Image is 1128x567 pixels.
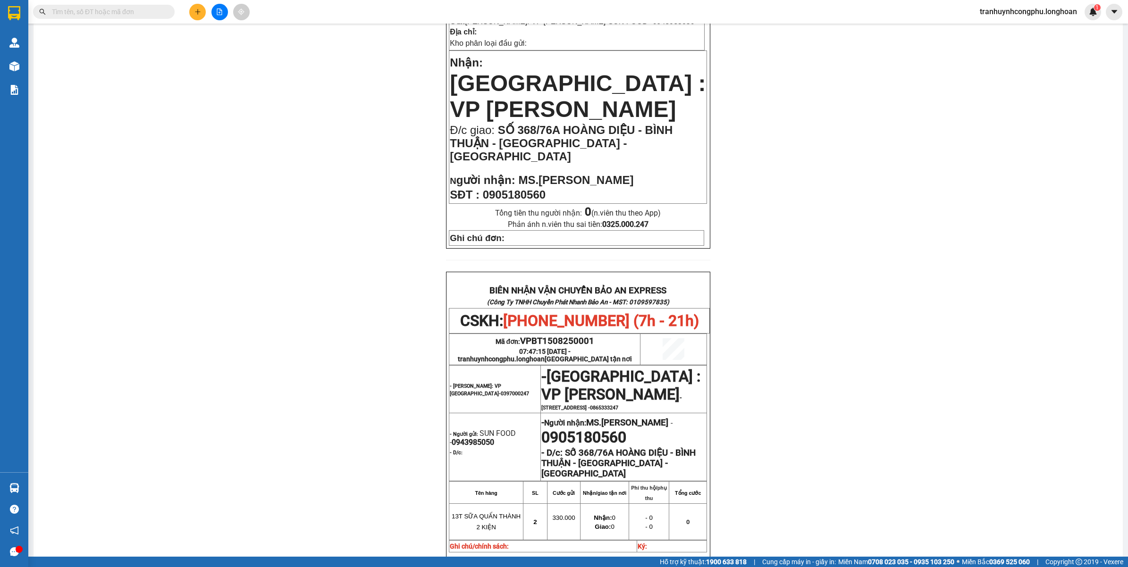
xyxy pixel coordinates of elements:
strong: Ghi chú/chính sách: [450,542,509,550]
span: Nhận: [450,56,483,69]
strong: SĐT : [450,188,480,201]
span: question-circle [10,505,19,514]
span: SỐ 368/76A HOÀNG DIỆU - BÌNH THUẬN - [GEOGRAPHIC_DATA] - [GEOGRAPHIC_DATA] [450,124,673,163]
img: warehouse-icon [9,38,19,48]
strong: 0369 525 060 [989,558,1030,566]
strong: - D/c: [541,448,563,458]
span: Kho phân loại đầu gửi: [450,39,527,47]
span: copyright [1076,559,1082,565]
span: - 0 [645,523,653,530]
strong: Địa chỉ: [450,28,477,36]
strong: (Công Ty TNHH Chuyển Phát Nhanh Bảo An - MST: 0109597835) [26,26,209,33]
span: 0943985050 [452,438,494,447]
span: Miền Bắc [962,557,1030,567]
strong: Tổng cước [675,490,701,496]
span: [PHONE_NUMBER] (7h - 21h) [59,37,220,73]
img: logo-vxr [8,6,20,20]
span: - [668,418,673,427]
strong: Nhận/giao tận nơi [583,490,626,496]
strong: Phí thu hộ/phụ thu [631,485,667,501]
span: gười nhận: [456,174,515,186]
span: | [1037,557,1038,567]
strong: - Người gửi: [450,431,478,437]
strong: BIÊN NHẬN VẬN CHUYỂN BẢO AN EXPRESS [489,285,666,296]
strong: 0325.000.247 [602,220,648,229]
span: 0865333247 [590,405,618,411]
img: warehouse-icon [9,61,19,71]
button: caret-down [1106,4,1122,20]
span: Tổng tiền thu người nhận: [495,208,661,217]
span: - [PERSON_NAME]: VP [GEOGRAPHIC_DATA]- [450,383,529,397]
span: - [541,367,547,385]
strong: Tên hàng [475,490,497,496]
strong: Gửi: [450,17,465,25]
span: message [10,547,19,556]
strong: BIÊN NHẬN VẬN CHUYỂN BẢO AN EXPRESS [29,14,206,24]
span: VPBT1508250001 [520,336,594,346]
strong: - [541,417,668,428]
span: tranhuynhcongphu.longhoan [972,6,1085,17]
span: - [541,376,700,411]
strong: 0 [585,205,591,218]
span: (n.viên thu theo App) [585,208,661,217]
strong: SL [532,490,539,496]
strong: 1900 633 818 [706,558,747,566]
span: CSKH: [16,37,220,73]
span: 330.000 [552,514,575,521]
strong: Ký: [638,542,647,550]
span: 13T SỮA QUẤN THÀNH 2 KIỆN [452,513,521,531]
span: [GEOGRAPHIC_DATA] : VP [PERSON_NAME] [450,71,706,122]
span: MS.[PERSON_NAME] [586,417,668,428]
span: 1 [1095,4,1099,11]
strong: 0708 023 035 - 0935 103 250 [868,558,954,566]
span: SUN FOOD - [450,429,516,447]
img: warehouse-icon [9,483,19,493]
span: aim [238,8,244,15]
span: tranhuynhcongphu.longhoan [458,355,632,363]
span: 0905180560 [483,188,546,201]
img: icon-new-feature [1089,8,1097,16]
span: 0 [594,514,615,521]
sup: 1 [1094,4,1101,11]
strong: Nhận: [594,514,612,521]
span: plus [194,8,201,15]
span: Hỗ trợ kỹ thuật: [660,557,747,567]
span: ⚪️ [957,560,960,564]
span: [STREET_ADDRESS] - [541,405,618,411]
span: 0905180560 [541,428,626,446]
span: - [606,17,695,25]
span: - 0 [645,514,653,521]
span: SUN FOOD - [608,17,694,25]
span: 0 [686,518,690,525]
span: Cung cấp máy in - giấy in: [762,557,836,567]
span: 0 [595,523,614,530]
button: plus [189,4,206,20]
span: search [39,8,46,15]
strong: N [450,176,515,186]
span: [PERSON_NAME]: VP [PERSON_NAME] [465,17,606,25]
span: Người nhận: [544,418,668,427]
span: [PHONE_NUMBER] (7h - 21h) [503,312,699,330]
span: CSKH: [460,312,699,330]
span: 2 [533,518,537,525]
span: | [754,557,755,567]
span: Đ/c giao: [450,124,497,136]
span: Phản ánh n.viên thu sai tiền: [508,220,648,229]
button: file-add [211,4,228,20]
strong: - D/c: [450,450,463,456]
span: MS.[PERSON_NAME] [518,174,633,186]
img: solution-icon [9,85,19,95]
strong: Cước gửi [553,490,575,496]
span: caret-down [1110,8,1119,16]
input: Tìm tên, số ĐT hoặc mã đơn [52,7,163,17]
span: 0397000247 [501,391,529,397]
span: notification [10,526,19,535]
strong: Ghi chú đơn: [450,233,505,243]
span: [GEOGRAPHIC_DATA] : VP [PERSON_NAME] [541,367,700,403]
span: 07:47:15 [DATE] - [458,348,632,363]
span: [GEOGRAPHIC_DATA] tận nơi [545,355,632,363]
span: 0943985050 [653,17,695,25]
span: Mã đơn: [496,338,595,345]
button: aim [233,4,250,20]
strong: (Công Ty TNHH Chuyển Phát Nhanh Bảo An - MST: 0109597835) [487,299,669,306]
